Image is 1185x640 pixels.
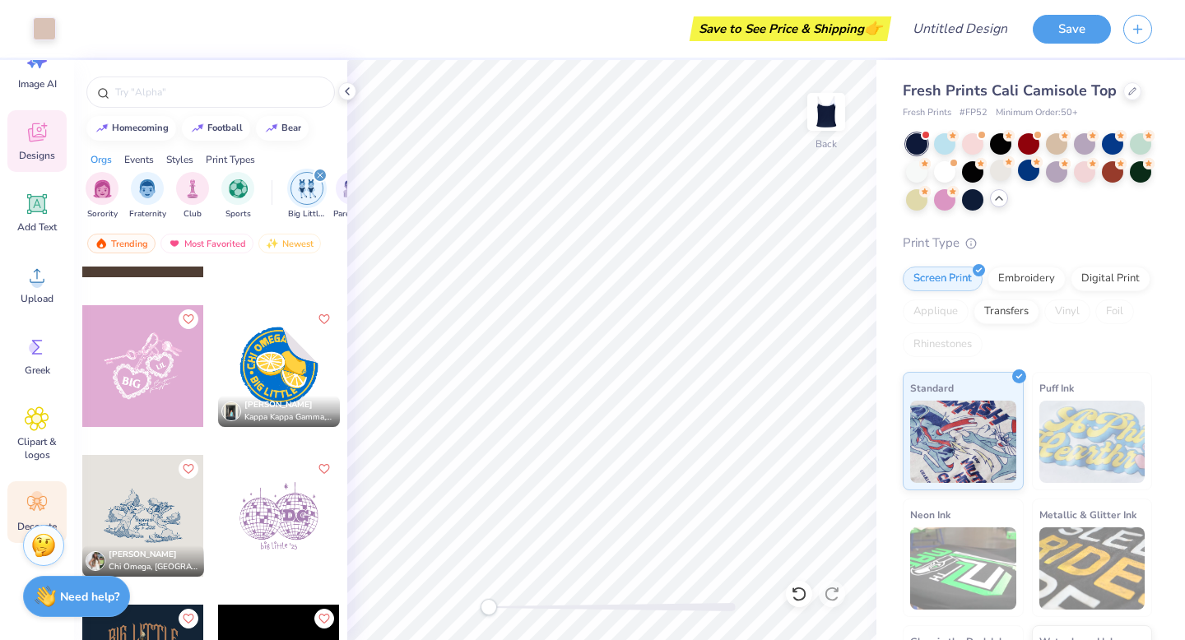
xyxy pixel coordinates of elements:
span: Upload [21,292,53,305]
button: filter button [288,172,326,220]
img: Club Image [184,179,202,198]
span: [PERSON_NAME] [109,549,177,560]
div: Vinyl [1044,299,1090,324]
span: Puff Ink [1039,379,1074,397]
div: Transfers [974,299,1039,324]
img: trend_line.gif [265,123,278,133]
span: Parent's Weekend [333,208,371,220]
button: Like [314,309,334,329]
span: Sorority [87,208,118,220]
span: Standard [910,379,954,397]
button: filter button [129,172,166,220]
button: filter button [221,172,254,220]
span: Designs [19,149,55,162]
span: Big Little Reveal [288,208,326,220]
span: Fresh Prints [903,106,951,120]
img: trend_line.gif [95,123,109,133]
div: Events [124,152,154,167]
span: [PERSON_NAME] [244,399,313,410]
button: Like [314,459,334,479]
img: Puff Ink [1039,401,1145,483]
img: trend_line.gif [191,123,204,133]
button: filter button [86,172,118,220]
span: Kappa Kappa Gamma, [GEOGRAPHIC_DATA] [244,411,333,424]
div: bear [281,123,301,132]
img: Sorority Image [93,179,112,198]
div: Print Types [206,152,255,167]
img: Parent's Weekend Image [343,179,362,198]
span: # FP52 [960,106,987,120]
div: Screen Print [903,267,983,291]
input: Untitled Design [899,12,1020,45]
span: Chi Omega, [GEOGRAPHIC_DATA] [109,561,197,573]
div: Back [816,137,837,151]
span: Add Text [17,220,57,234]
input: Try "Alpha" [114,84,324,100]
span: Clipart & logos [10,435,64,461]
div: Digital Print [1071,267,1150,291]
button: Like [314,609,334,628]
div: homecoming [112,123,169,132]
div: Styles [166,152,193,167]
button: Save [1033,15,1111,44]
button: Like [179,609,198,628]
div: Embroidery [987,267,1066,291]
div: Trending [87,234,156,253]
div: filter for Big Little Reveal [288,172,326,220]
div: filter for Sorority [86,172,118,220]
span: Metallic & Glitter Ink [1039,506,1136,523]
span: 👉 [864,18,882,38]
img: Big Little Reveal Image [298,179,316,198]
div: filter for Sports [221,172,254,220]
div: Applique [903,299,969,324]
div: Accessibility label [481,599,497,615]
img: Back [810,95,843,128]
button: filter button [333,172,371,220]
div: Foil [1095,299,1134,324]
img: trending.gif [95,238,108,249]
div: Orgs [91,152,112,167]
div: filter for Fraternity [129,172,166,220]
div: filter for Parent's Weekend [333,172,371,220]
span: Club [184,208,202,220]
div: filter for Club [176,172,209,220]
img: Sports Image [229,179,248,198]
span: Greek [25,364,50,377]
div: Newest [258,234,321,253]
div: Most Favorited [160,234,253,253]
button: bear [256,116,309,141]
img: most_fav.gif [168,238,181,249]
span: Neon Ink [910,506,950,523]
span: Decorate [17,520,57,533]
span: Fresh Prints Cali Camisole Top [903,81,1117,100]
button: football [182,116,250,141]
button: Like [179,459,198,479]
div: football [207,123,243,132]
img: Neon Ink [910,527,1016,610]
img: Fraternity Image [138,179,156,198]
span: Minimum Order: 50 + [996,106,1078,120]
img: newest.gif [266,238,279,249]
img: Standard [910,401,1016,483]
button: Like [179,309,198,329]
span: Fraternity [129,208,166,220]
div: Save to See Price & Shipping [694,16,887,41]
strong: Need help? [60,589,119,605]
span: Image AI [18,77,57,90]
button: homecoming [86,116,176,141]
button: filter button [176,172,209,220]
span: Sports [225,208,251,220]
div: Print Type [903,234,1152,253]
div: Rhinestones [903,332,983,357]
img: Metallic & Glitter Ink [1039,527,1145,610]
